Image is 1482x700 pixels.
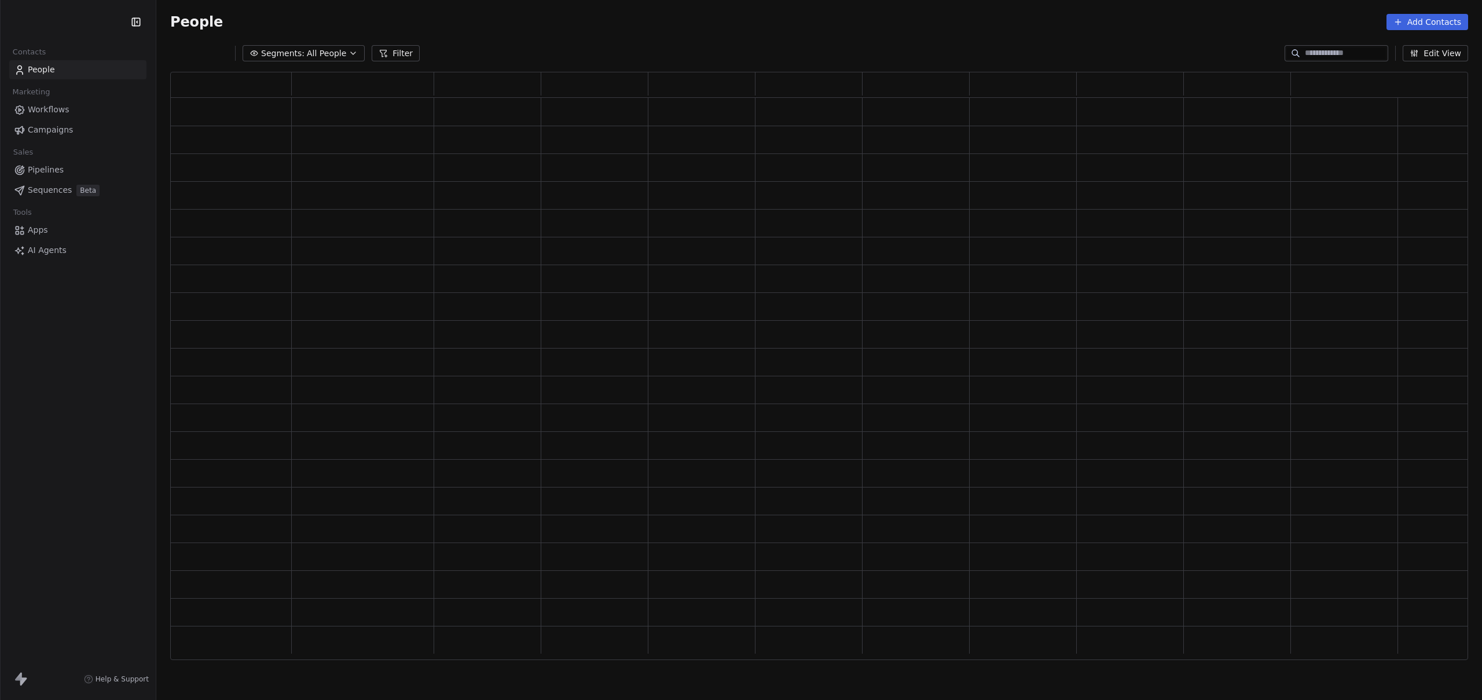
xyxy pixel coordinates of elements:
a: Campaigns [9,120,146,140]
span: All People [307,47,346,60]
a: AI Agents [9,241,146,260]
div: grid [171,98,1469,661]
button: Edit View [1403,45,1468,61]
span: Segments: [261,47,305,60]
a: Workflows [9,100,146,119]
a: People [9,60,146,79]
a: Pipelines [9,160,146,179]
span: Campaigns [28,124,73,136]
a: Apps [9,221,146,240]
span: Sequences [28,184,72,196]
span: Sales [8,144,38,161]
span: Marketing [8,83,55,101]
span: Workflows [28,104,69,116]
span: AI Agents [28,244,67,256]
span: People [28,64,55,76]
a: SequencesBeta [9,181,146,200]
button: Filter [372,45,420,61]
a: Help & Support [84,675,149,684]
span: Beta [76,185,100,196]
span: Apps [28,224,48,236]
span: People [170,13,223,31]
button: Add Contacts [1386,14,1468,30]
span: Contacts [8,43,51,61]
span: Tools [8,204,36,221]
span: Help & Support [96,675,149,684]
span: Pipelines [28,164,64,176]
